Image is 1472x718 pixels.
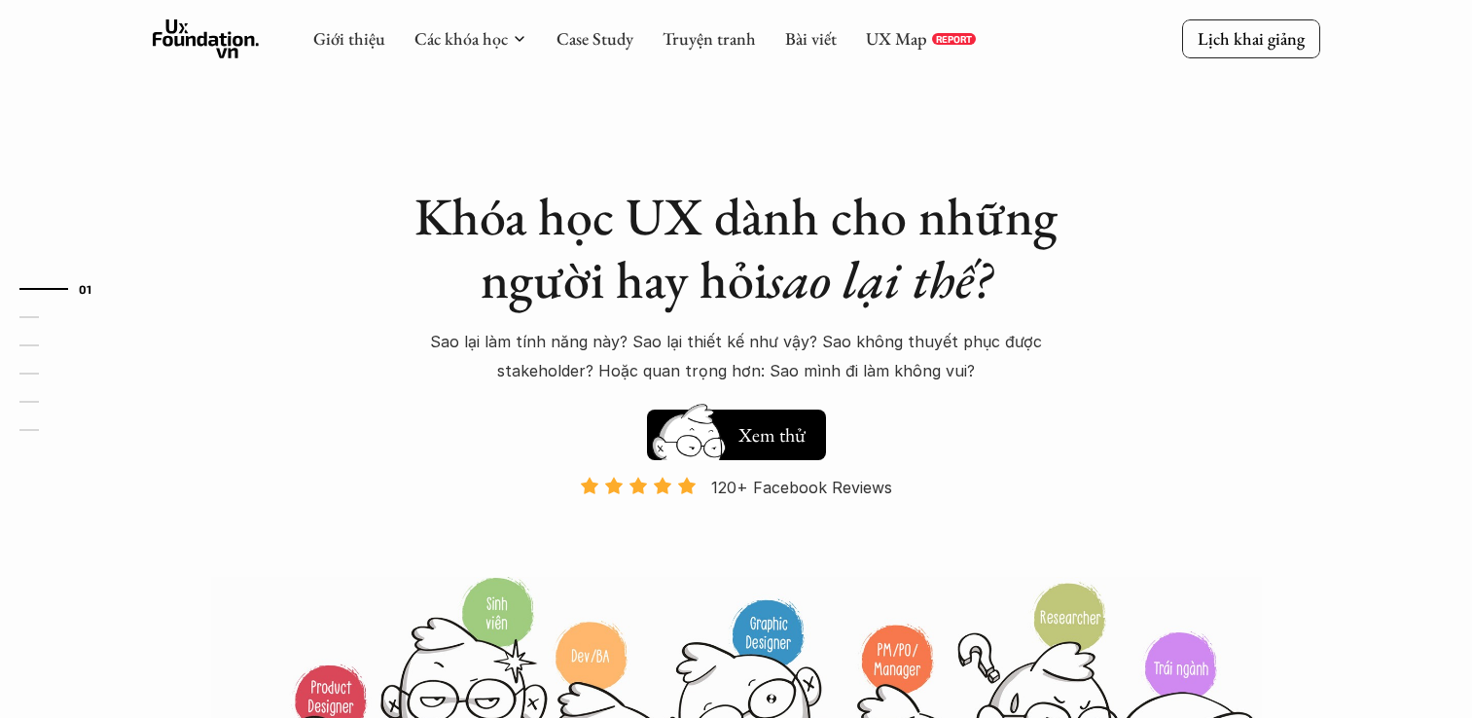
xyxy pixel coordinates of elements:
[563,476,910,574] a: 120+ Facebook Reviews
[1198,27,1305,50] p: Lịch khai giảng
[663,27,756,50] a: Truyện tranh
[785,27,837,50] a: Bài viết
[414,27,508,50] a: Các khóa học
[79,281,92,295] strong: 01
[1182,19,1320,57] a: Lịch khai giảng
[738,421,806,449] h5: Xem thử
[19,277,112,301] a: 01
[647,400,826,460] a: Xem thử
[768,245,991,313] em: sao lại thế?
[556,27,633,50] a: Case Study
[711,473,892,502] p: 120+ Facebook Reviews
[313,27,385,50] a: Giới thiệu
[936,33,972,45] p: REPORT
[396,327,1077,386] p: Sao lại làm tính năng này? Sao lại thiết kế như vậy? Sao không thuyết phục được stakeholder? Hoặc...
[932,33,976,45] a: REPORT
[396,185,1077,311] h1: Khóa học UX dành cho những người hay hỏi
[866,27,927,50] a: UX Map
